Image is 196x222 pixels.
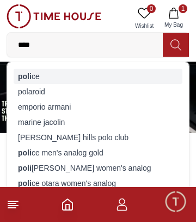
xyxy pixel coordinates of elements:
div: marine jacolin [14,115,182,130]
span: Wishlist [131,22,158,30]
strong: poli [18,148,32,157]
a: 0Wishlist [131,4,158,32]
img: ... [7,4,101,28]
div: [PERSON_NAME] women's analog [14,160,182,176]
strong: poli [18,164,32,172]
div: Chat Widget [164,190,188,214]
span: My Bag [160,21,187,29]
strong: poli [18,72,32,81]
span: 0 [147,4,156,13]
span: 1 [179,4,187,13]
strong: poli [18,179,32,188]
div: ce men's analog gold [14,145,182,160]
div: emporio armani [14,99,182,115]
div: ce otara women's analog [14,176,182,191]
div: [PERSON_NAME] hills polo club [14,130,182,145]
button: 1My Bag [158,4,189,32]
div: polaroid [14,84,182,99]
a: Home [61,198,74,211]
div: ce [14,69,182,84]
